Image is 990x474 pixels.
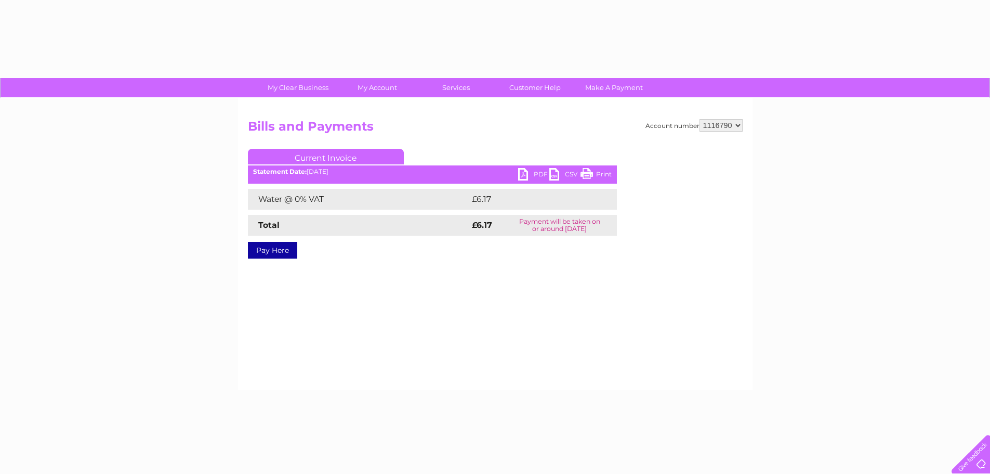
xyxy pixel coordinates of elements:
[645,119,743,132] div: Account number
[334,78,420,97] a: My Account
[503,215,616,236] td: Payment will be taken on or around [DATE]
[248,168,617,175] div: [DATE]
[472,220,492,230] strong: £6.17
[255,78,341,97] a: My Clear Business
[248,149,404,164] a: Current Invoice
[258,220,280,230] strong: Total
[469,189,591,210] td: £6.17
[248,119,743,139] h2: Bills and Payments
[253,168,307,175] b: Statement Date:
[518,168,549,183] a: PDF
[248,242,297,259] a: Pay Here
[413,78,499,97] a: Services
[571,78,657,97] a: Make A Payment
[248,189,469,210] td: Water @ 0% VAT
[549,168,580,183] a: CSV
[492,78,578,97] a: Customer Help
[580,168,612,183] a: Print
